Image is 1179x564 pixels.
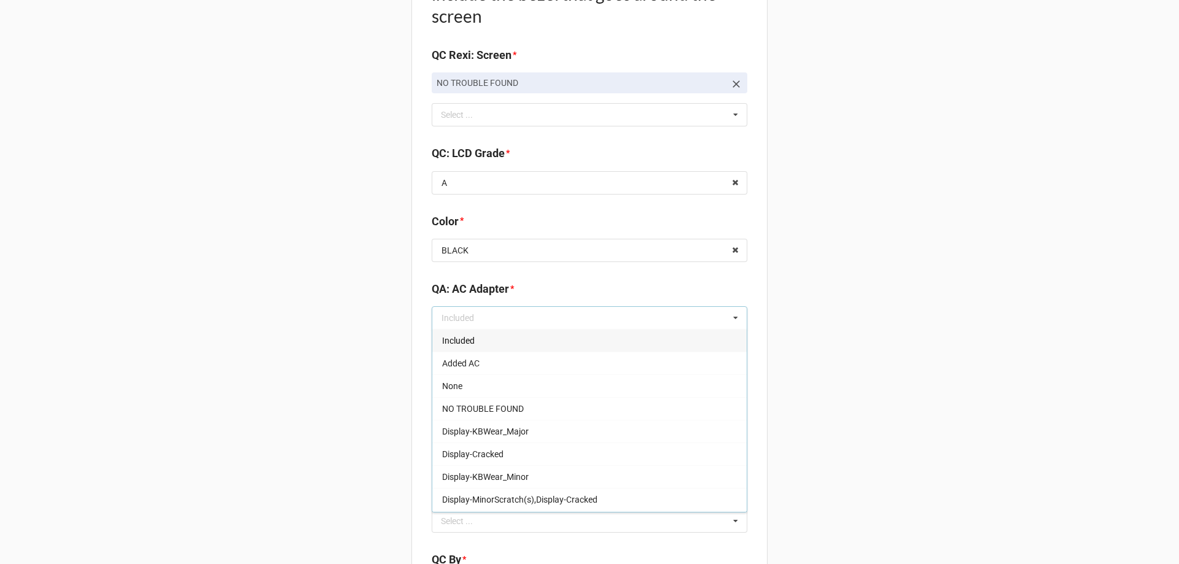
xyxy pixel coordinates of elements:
span: Added AC [442,358,480,368]
label: QA: AC Adapter [432,280,509,298]
label: Color [432,213,459,230]
span: Display-KBWear_Minor [442,472,529,482]
span: None [442,381,462,391]
div: Select ... [438,514,491,528]
span: Display-Cracked [442,449,504,459]
span: Included [442,336,475,346]
div: A [442,179,447,187]
div: BLACK [442,246,469,255]
p: NO TROUBLE FOUND [437,77,725,89]
label: QC: LCD Grade [432,145,505,162]
div: Select ... [438,108,491,122]
span: NO TROUBLE FOUND [442,404,524,414]
span: Display-MinorScratch(s),Display-Cracked [442,495,597,504]
label: QC Rexi: Screen [432,47,512,64]
span: Display-KBWear_Major [442,427,529,436]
